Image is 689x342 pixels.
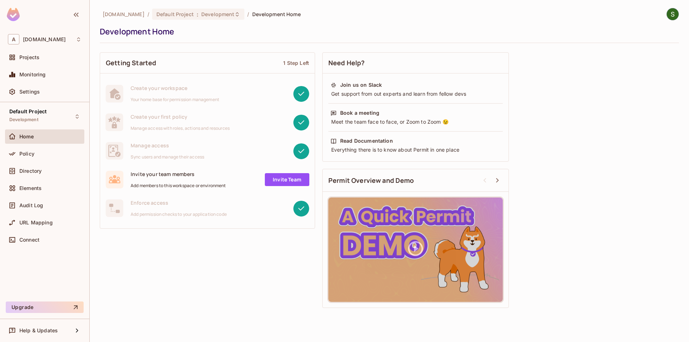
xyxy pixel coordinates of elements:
[131,154,204,160] span: Sync users and manage their access
[340,137,393,144] div: Read Documentation
[265,173,309,186] a: Invite Team
[19,54,39,60] span: Projects
[131,125,230,131] span: Manage access with roles, actions and resources
[103,11,145,18] span: the active workspace
[147,11,149,18] li: /
[331,90,501,98] div: Get support from out experts and learn from fellow devs
[340,81,382,89] div: Join us on Slack
[328,58,365,67] span: Need Help?
[328,176,414,185] span: Permit Overview and Demo
[19,151,34,157] span: Policy
[131,142,204,149] span: Manage access
[131,183,226,189] span: Add members to this workspace or environment
[19,72,46,77] span: Monitoring
[156,11,194,18] span: Default Project
[8,34,19,44] span: A
[196,11,199,17] span: :
[7,8,20,21] img: SReyMgAAAABJRU5ErkJggg==
[19,134,34,139] span: Home
[667,8,679,20] img: Shakti Seniyar
[131,97,219,103] span: Your home base for permission management
[19,220,53,225] span: URL Mapping
[131,212,227,217] span: Add permission checks to your application code
[131,199,227,206] span: Enforce access
[106,58,156,67] span: Getting Started
[19,203,43,208] span: Audit Log
[19,89,40,95] span: Settings
[100,26,675,37] div: Development Home
[247,11,249,18] li: /
[201,11,234,18] span: Development
[340,109,379,117] div: Book a meeting
[9,117,38,123] span: Development
[19,328,58,333] span: Help & Updates
[331,146,501,153] div: Everything there is to know about Permit in one place
[19,168,42,174] span: Directory
[19,237,39,243] span: Connect
[283,60,309,66] div: 1 Step Left
[19,185,42,191] span: Elements
[252,11,301,18] span: Development Home
[9,109,47,114] span: Default Project
[23,37,66,42] span: Workspace: allerin.com
[331,118,501,125] div: Meet the team face to face, or Zoom to Zoom 😉
[131,113,230,120] span: Create your first policy
[6,301,84,313] button: Upgrade
[131,171,226,177] span: Invite your team members
[131,85,219,91] span: Create your workspace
